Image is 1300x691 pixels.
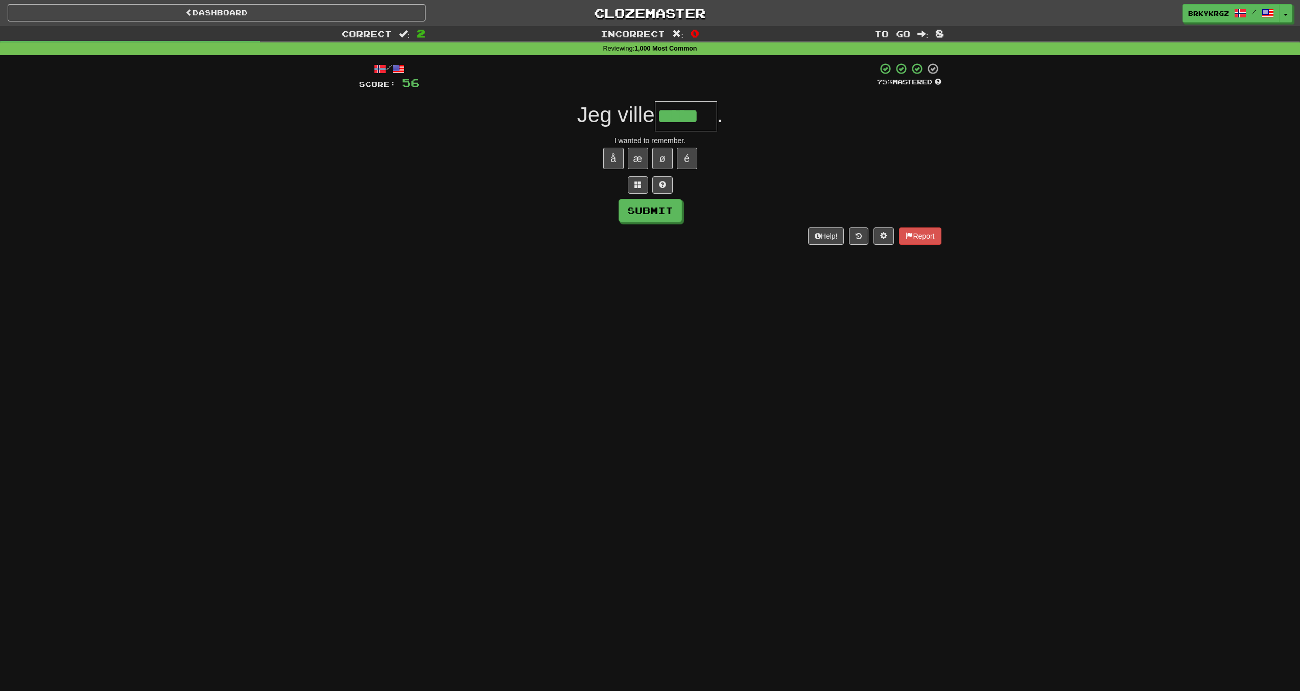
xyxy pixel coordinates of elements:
button: æ [628,148,648,169]
button: Switch sentence to multiple choice alt+p [628,176,648,194]
span: : [917,30,929,38]
span: 75 % [877,78,892,86]
button: Report [899,227,941,245]
span: Incorrect [601,29,665,39]
a: brkykrgz / [1183,4,1280,22]
button: Help! [808,227,844,245]
a: Dashboard [8,4,426,21]
span: 56 [402,76,419,89]
button: å [603,148,624,169]
span: / [1251,8,1257,15]
span: . [717,103,723,127]
span: : [399,30,410,38]
button: é [677,148,697,169]
span: Correct [342,29,392,39]
span: To go [874,29,910,39]
button: Single letter hint - you only get 1 per sentence and score half the points! alt+h [652,176,673,194]
span: 8 [935,27,944,39]
span: Jeg ville [577,103,655,127]
div: / [359,62,419,75]
span: 2 [417,27,426,39]
strong: 1,000 Most Common [634,45,697,52]
span: : [672,30,683,38]
a: Clozemaster [441,4,859,22]
button: Round history (alt+y) [849,227,868,245]
button: Submit [619,199,682,222]
span: 0 [691,27,699,39]
span: Score: [359,80,396,88]
span: brkykrgz [1188,9,1229,18]
div: I wanted to remember. [359,135,941,146]
div: Mastered [877,78,941,87]
button: ø [652,148,673,169]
